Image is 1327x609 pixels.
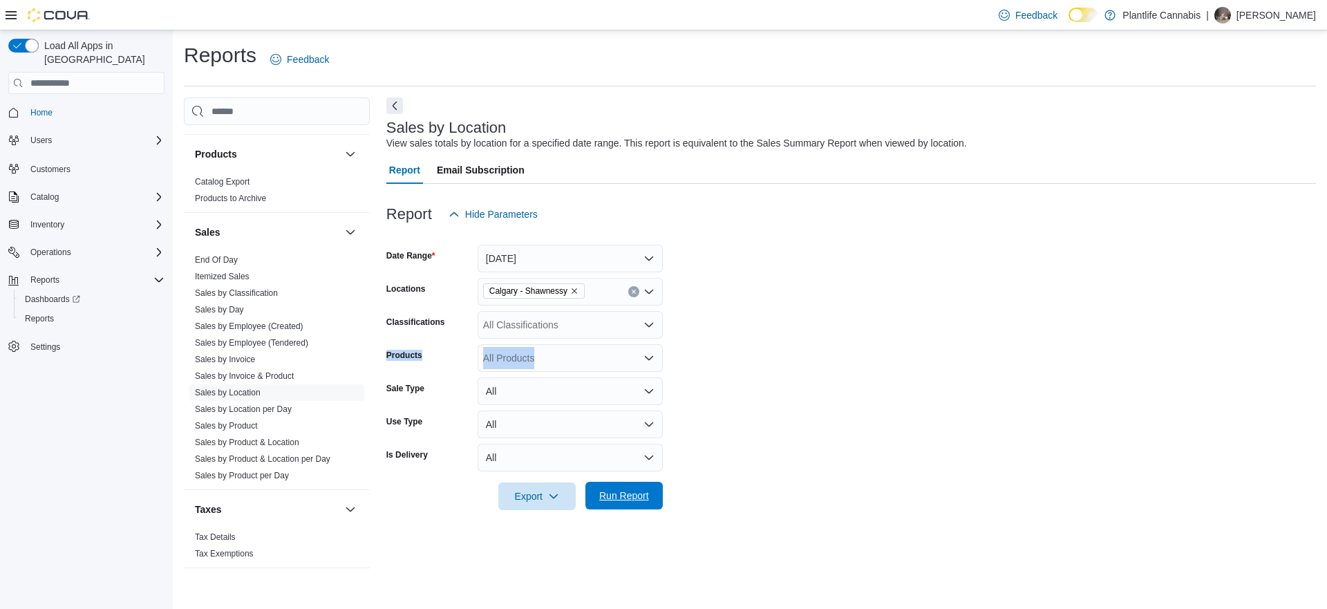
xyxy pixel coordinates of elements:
[386,383,424,394] label: Sale Type
[643,353,655,364] button: Open list of options
[195,193,266,204] span: Products to Archive
[386,120,507,136] h3: Sales by Location
[1069,22,1069,23] span: Dark Mode
[489,284,567,298] span: Calgary - Shawnessy
[25,104,58,121] a: Home
[342,146,359,162] button: Products
[30,274,59,285] span: Reports
[25,216,70,233] button: Inventory
[25,160,164,177] span: Customers
[195,321,303,331] a: Sales by Employee (Created)
[1214,7,1231,24] div: Alisa Belleville
[195,194,266,203] a: Products to Archive
[386,317,445,328] label: Classifications
[19,310,164,327] span: Reports
[478,411,663,438] button: All
[643,319,655,330] button: Open list of options
[195,371,294,381] a: Sales by Invoice & Product
[195,321,303,332] span: Sales by Employee (Created)
[3,158,170,178] button: Customers
[30,107,53,118] span: Home
[1206,7,1209,24] p: |
[195,388,261,397] a: Sales by Location
[19,291,86,308] a: Dashboards
[195,470,289,481] span: Sales by Product per Day
[25,161,76,178] a: Customers
[3,187,170,207] button: Catalog
[195,177,250,187] a: Catalog Export
[25,313,54,324] span: Reports
[184,41,256,69] h1: Reports
[25,272,65,288] button: Reports
[25,132,164,149] span: Users
[195,176,250,187] span: Catalog Export
[195,288,278,298] a: Sales by Classification
[19,291,164,308] span: Dashboards
[265,46,335,73] a: Feedback
[30,247,71,258] span: Operations
[3,131,170,150] button: Users
[498,482,576,510] button: Export
[195,354,255,365] span: Sales by Invoice
[478,377,663,405] button: All
[195,147,339,161] button: Products
[1015,8,1057,22] span: Feedback
[3,270,170,290] button: Reports
[195,438,299,447] a: Sales by Product & Location
[14,309,170,328] button: Reports
[195,549,254,559] a: Tax Exemptions
[1069,8,1098,22] input: Dark Mode
[195,532,236,542] a: Tax Details
[195,421,258,431] a: Sales by Product
[19,310,59,327] a: Reports
[386,449,428,460] label: Is Delivery
[1122,7,1201,24] p: Plantlife Cannabis
[386,136,967,151] div: View sales totals by location for a specified date range. This report is equivalent to the Sales ...
[25,189,164,205] span: Catalog
[389,156,420,184] span: Report
[386,350,422,361] label: Products
[195,503,339,516] button: Taxes
[195,404,292,415] span: Sales by Location per Day
[25,104,164,121] span: Home
[195,147,237,161] h3: Products
[443,200,543,228] button: Hide Parameters
[195,503,222,516] h3: Taxes
[386,416,422,427] label: Use Type
[8,97,164,393] nav: Complex example
[195,337,308,348] span: Sales by Employee (Tendered)
[25,294,80,305] span: Dashboards
[3,215,170,234] button: Inventory
[184,252,370,489] div: Sales
[386,283,426,294] label: Locations
[195,387,261,398] span: Sales by Location
[1236,7,1316,24] p: [PERSON_NAME]
[184,174,370,212] div: Products
[30,341,60,353] span: Settings
[437,156,525,184] span: Email Subscription
[195,453,330,465] span: Sales by Product & Location per Day
[28,8,90,22] img: Cova
[3,102,170,122] button: Home
[386,250,435,261] label: Date Range
[628,286,639,297] button: Clear input
[993,1,1063,29] a: Feedback
[25,132,57,149] button: Users
[195,532,236,543] span: Tax Details
[195,225,220,239] h3: Sales
[465,207,538,221] span: Hide Parameters
[3,243,170,262] button: Operations
[287,53,329,66] span: Feedback
[195,255,238,265] a: End Of Day
[3,337,170,357] button: Settings
[195,404,292,414] a: Sales by Location per Day
[30,219,64,230] span: Inventory
[195,420,258,431] span: Sales by Product
[25,216,164,233] span: Inventory
[195,225,339,239] button: Sales
[14,290,170,309] a: Dashboards
[195,272,250,281] a: Itemized Sales
[25,244,164,261] span: Operations
[478,245,663,272] button: [DATE]
[184,529,370,568] div: Taxes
